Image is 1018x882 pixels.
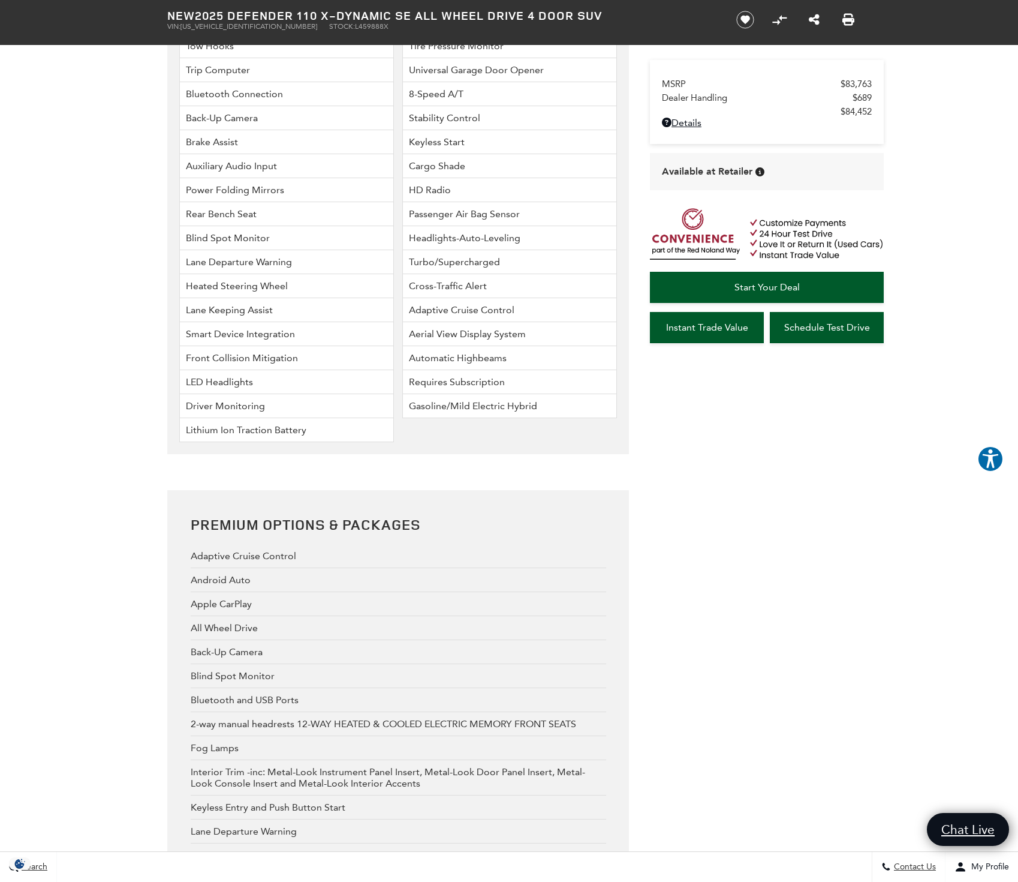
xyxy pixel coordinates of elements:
[191,820,606,844] div: Lane Departure Warning
[179,394,394,418] li: Driver Monitoring
[402,298,617,322] li: Adaptive Cruise Control
[355,22,388,31] span: L459888X
[191,796,606,820] div: Keyless Entry and Push Button Start
[402,202,617,226] li: Passenger Air Bag Sensor
[732,10,758,29] button: Save vehicle
[402,226,617,250] li: Headlights-Auto-Leveling
[402,154,617,178] li: Cargo Shade
[6,857,34,870] img: Opt-Out Icon
[179,274,394,298] li: Heated Steering Wheel
[853,92,872,103] span: $689
[167,22,180,31] span: VIN:
[167,9,716,22] h1: 2025 Defender 110 X-Dynamic SE All Wheel Drive 4 Door SUV
[662,92,872,103] a: Dealer Handling $689
[179,226,394,250] li: Blind Spot Monitor
[662,106,872,117] a: $84,452
[402,106,617,130] li: Stability Control
[402,274,617,298] li: Cross-Traffic Alert
[770,312,884,343] a: Schedule Test Drive
[662,79,841,89] span: MSRP
[179,298,394,322] li: Lane Keeping Assist
[662,92,853,103] span: Dealer Handling
[977,446,1004,475] aside: Accessibility Help Desk
[402,34,617,58] li: Tire Pressure Monitor
[179,58,394,82] li: Trip Computer
[935,821,1001,838] span: Chat Live
[179,154,394,178] li: Auxiliary Audio Input
[809,13,820,27] a: Share this New 2025 Defender 110 X-Dynamic SE All Wheel Drive 4 Door SUV
[402,82,617,106] li: 8-Speed A/T
[179,202,394,226] li: Rear Bench Seat
[179,322,394,346] li: Smart Device Integration
[191,664,606,688] div: Blind Spot Monitor
[927,813,1009,846] a: Chat Live
[180,22,317,31] span: [US_VEHICLE_IDENTIFICATION_NUMBER]
[977,446,1004,472] button: Explore your accessibility options
[191,514,606,535] h2: Premium Options & Packages
[945,852,1018,882] button: Open user profile menu
[662,117,872,128] a: Details
[179,418,394,442] li: Lithium Ion Traction Battery
[191,640,606,664] div: Back-Up Camera
[784,322,870,333] span: Schedule Test Drive
[179,106,394,130] li: Back-Up Camera
[402,322,617,346] li: Aerial View Display System
[402,346,617,370] li: Automatic Highbeams
[402,58,617,82] li: Universal Garage Door Opener
[662,79,872,89] a: MSRP $83,763
[191,712,606,736] div: 2-way manual headrests 12-WAY HEATED & COOLED ELECTRIC MEMORY FRONT SEATS
[179,250,394,274] li: Lane Departure Warning
[770,11,788,29] button: Compare Vehicle
[179,82,394,106] li: Bluetooth Connection
[666,322,748,333] span: Instant Trade Value
[402,394,617,418] li: Gasoline/Mild Electric Hybrid
[191,568,606,592] div: Android Auto
[650,349,884,538] iframe: YouTube video player
[179,178,394,202] li: Power Folding Mirrors
[841,79,872,89] span: $83,763
[179,346,394,370] li: Front Collision Mitigation
[650,312,764,343] a: Instant Trade Value
[179,130,394,154] li: Brake Assist
[191,616,606,640] div: All Wheel Drive
[841,106,872,117] span: $84,452
[402,370,617,394] li: Requires Subscription
[662,165,752,178] span: Available at Retailer
[191,592,606,616] div: Apple CarPlay
[179,370,394,394] li: LED Headlights
[191,688,606,712] div: Bluetooth and USB Ports
[402,178,617,202] li: HD Radio
[329,22,355,31] span: Stock:
[191,844,606,868] div: Navigation System
[402,130,617,154] li: Keyless Start
[734,281,800,293] span: Start Your Deal
[842,13,854,27] a: Print this New 2025 Defender 110 X-Dynamic SE All Wheel Drive 4 Door SUV
[891,862,936,872] span: Contact Us
[191,736,606,760] div: Fog Lamps
[191,760,606,796] div: Interior Trim -inc: Metal-Look Instrument Panel Insert, Metal-Look Door Panel Insert, Metal-Look ...
[402,250,617,274] li: Turbo/Supercharged
[650,272,884,303] a: Start Your Deal
[191,544,606,568] div: Adaptive Cruise Control
[167,7,195,23] strong: New
[179,34,394,58] li: Tow Hooks
[6,857,34,870] section: Click to Open Cookie Consent Modal
[966,862,1009,872] span: My Profile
